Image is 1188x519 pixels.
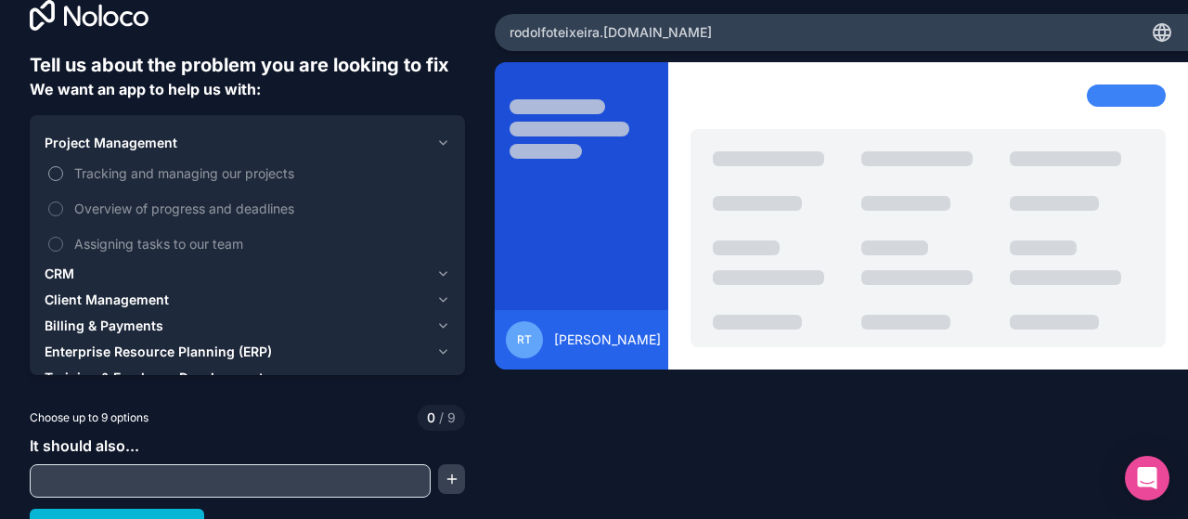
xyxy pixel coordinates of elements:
span: Billing & Payments [45,317,163,335]
span: / [439,409,444,425]
span: Client Management [45,291,169,309]
span: RT [517,332,532,347]
span: 9 [435,409,456,427]
span: It should also... [30,436,139,455]
span: 0 [427,409,435,427]
span: We want an app to help us with: [30,80,261,98]
button: Project Management [45,130,450,156]
span: Choose up to 9 options [30,409,148,426]
span: Training & Employee Development [45,369,264,387]
div: Project Management [45,156,450,261]
span: Overview of progress and deadlines [74,199,446,218]
button: Client Management [45,287,450,313]
button: Overview of progress and deadlines [48,201,63,216]
button: CRM [45,261,450,287]
span: CRM [45,265,74,283]
span: rodolfoteixeira .[DOMAIN_NAME] [510,23,712,42]
span: Enterprise Resource Planning (ERP) [45,343,272,361]
button: Enterprise Resource Planning (ERP) [45,339,450,365]
span: Assigning tasks to our team [74,234,446,253]
button: Billing & Payments [45,313,450,339]
button: Tracking and managing our projects [48,166,63,181]
button: Training & Employee Development [45,365,450,391]
div: Open Intercom Messenger [1125,456,1169,500]
span: [PERSON_NAME] [554,331,661,349]
span: Project Management [45,134,177,152]
span: Tracking and managing our projects [74,163,446,183]
button: Assigning tasks to our team [48,237,63,252]
h6: Tell us about the problem you are looking to fix [30,52,465,78]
